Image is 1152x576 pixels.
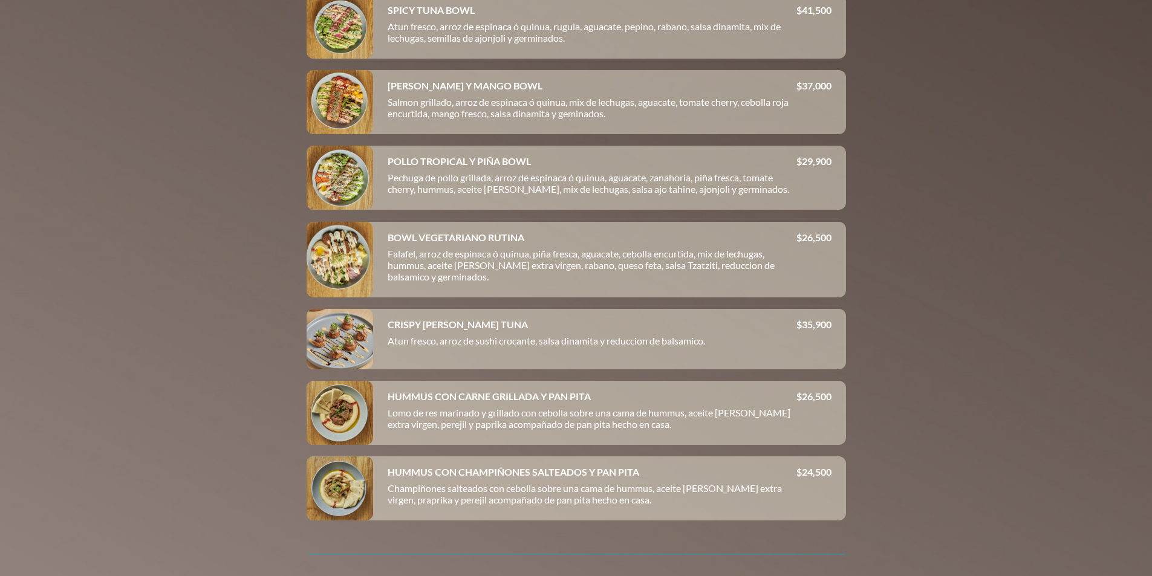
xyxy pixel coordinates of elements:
[796,4,831,16] p: $ 41,500
[388,21,796,48] p: Atun fresco, arroz de espinaca ó quinua, rugula, aguacate, pepino, rabano, salsa dinamita, mix de...
[796,231,831,243] p: $ 26,500
[388,231,524,243] h4: BOWL VEGETARIANO RUTINA
[388,80,542,91] h4: [PERSON_NAME] Y MANGO BOWL
[388,248,796,287] p: Falafel, arroz de espinaca ó quinua, piña fresca, aguacate, cebolla encurtida, mix de lechugas, h...
[388,319,528,330] h4: CRISPY [PERSON_NAME] TUNA
[796,390,831,402] p: $ 26,500
[388,172,796,199] p: Pechuga de pollo grillada, arroz de espinaca ó quinua, aguacate, zanahoria, piña fresca, tomate c...
[388,335,796,351] p: Atun fresco, arroz de sushi crocante, salsa dinamita y reduccion de balsamico.
[796,80,831,91] p: $ 37,000
[388,155,531,167] h4: POLLO TROPICAL Y PIÑA BOWL
[796,466,831,477] p: $ 24,500
[388,390,591,402] h4: HUMMUS CON CARNE GRILLADA Y PAN PITA
[388,4,475,16] h4: SPICY TUNA BOWL
[388,466,639,477] h4: HUMMUS CON CHAMPIÑONES SALTEADOS Y PAN PITA
[796,319,831,330] p: $ 35,900
[388,482,796,510] p: Champiñones salteados con cebolla sobre una cama de hummus, aceite [PERSON_NAME] extra virgen, pr...
[388,407,796,435] p: Lomo de res marinado y grillado con cebolla sobre una cama de hummus, aceite [PERSON_NAME] extra ...
[796,155,831,167] p: $ 29,900
[388,96,796,124] p: Salmon grillado, arroz de espinaca ó quinua, mix de lechugas, aguacate, tomate cherry, cebolla ro...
